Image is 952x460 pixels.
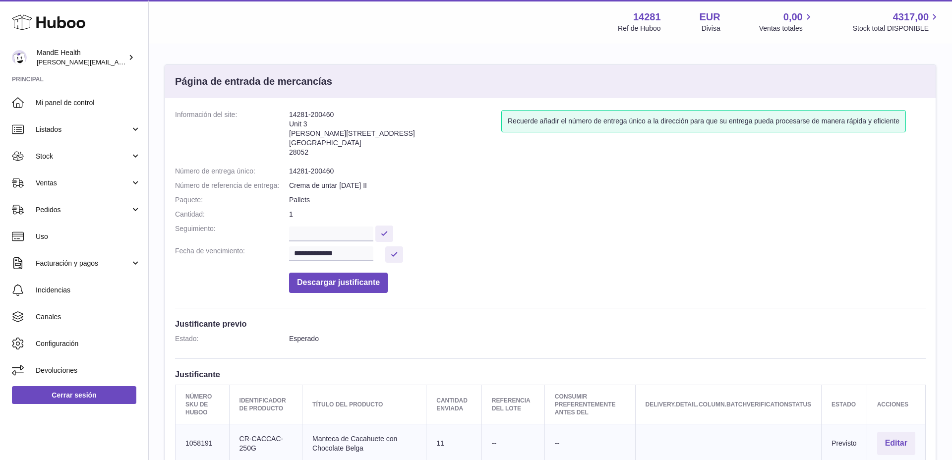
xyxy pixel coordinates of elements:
th: Estado [822,385,867,424]
span: Ventas totales [759,24,814,33]
dd: 1 [289,210,926,219]
button: Descargar justificante [289,273,388,293]
dd: Crema de untar [DATE] II [289,181,926,190]
dt: Número de entrega único: [175,167,289,176]
th: Cantidad enviada [426,385,482,424]
th: Identificador de producto [229,385,302,424]
span: Mi panel de control [36,98,141,108]
span: Facturación y pagos [36,259,130,268]
dt: Información del site: [175,110,289,162]
span: [PERSON_NAME][EMAIL_ADDRESS][PERSON_NAME][DOMAIN_NAME] [37,58,252,66]
dd: Pallets [289,195,926,205]
h3: Justificante [175,369,926,380]
span: Canales [36,312,141,322]
a: 4317,00 Stock total DISPONIBLE [853,10,940,33]
h3: Justificante previo [175,318,926,329]
span: 4317,00 [893,10,929,24]
th: delivery.detail.column.batchVerificationStatus [635,385,821,424]
h3: Página de entrada de mercancías [175,75,332,88]
span: Ventas [36,178,130,188]
th: Acciones [867,385,925,424]
div: Recuerde añadir el número de entrega único a la dirección para que su entrega pueda procesarse de... [501,110,906,132]
span: Devoluciones [36,366,141,375]
span: Incidencias [36,286,141,295]
span: Stock total DISPONIBLE [853,24,940,33]
div: Ref de Huboo [618,24,660,33]
span: Stock [36,152,130,161]
strong: 14281 [633,10,661,24]
address: 14281-200460 Unit 3 [PERSON_NAME][STREET_ADDRESS] [GEOGRAPHIC_DATA] 28052 [289,110,501,162]
div: MandE Health [37,48,126,67]
strong: EUR [700,10,720,24]
span: Uso [36,232,141,241]
a: Cerrar sesión [12,386,136,404]
span: Pedidos [36,205,130,215]
th: Número SKU de Huboo [176,385,230,424]
dt: Paquete: [175,195,289,205]
dd: Esperado [289,334,926,344]
span: Listados [36,125,130,134]
span: Configuración [36,339,141,348]
dt: Estado: [175,334,289,344]
th: Referencia del lote [481,385,544,424]
dt: Fecha de vencimiento: [175,246,289,263]
th: Título del producto [302,385,426,424]
th: Consumir preferentemente antes del [544,385,635,424]
dt: Cantidad: [175,210,289,219]
div: Divisa [702,24,720,33]
dd: 14281-200460 [289,167,926,176]
dt: Seguimiento: [175,224,289,241]
span: 0,00 [783,10,803,24]
a: 0,00 Ventas totales [759,10,814,33]
dt: Número de referencia de entrega: [175,181,289,190]
button: Editar [877,432,915,455]
img: luis.mendieta@mandehealth.com [12,50,27,65]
